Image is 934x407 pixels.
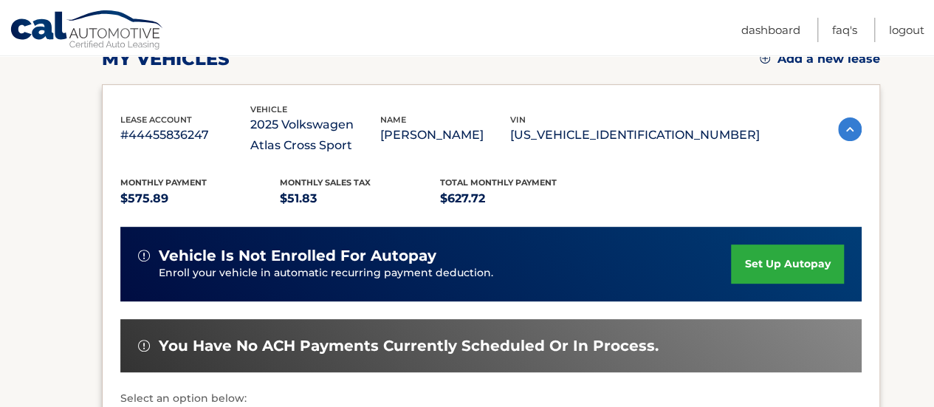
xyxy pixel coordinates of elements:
[250,114,380,156] p: 2025 Volkswagen Atlas Cross Sport
[760,52,880,66] a: Add a new lease
[889,18,924,42] a: Logout
[731,244,843,284] a: set up autopay
[159,247,436,265] span: vehicle is not enrolled for autopay
[102,48,230,70] h2: my vehicles
[250,104,287,114] span: vehicle
[120,177,207,188] span: Monthly Payment
[159,265,732,281] p: Enroll your vehicle in automatic recurring payment deduction.
[120,114,192,125] span: lease account
[510,125,760,146] p: [US_VEHICLE_IDENTIFICATION_NUMBER]
[138,250,150,261] img: alert-white.svg
[280,177,371,188] span: Monthly sales Tax
[760,53,770,64] img: add.svg
[120,125,250,146] p: #44455836247
[832,18,857,42] a: FAQ's
[280,188,440,209] p: $51.83
[380,114,406,125] span: name
[440,188,600,209] p: $627.72
[838,117,862,141] img: accordion-active.svg
[510,114,526,125] span: vin
[159,337,659,355] span: You have no ACH payments currently scheduled or in process.
[440,177,557,188] span: Total Monthly Payment
[380,125,510,146] p: [PERSON_NAME]
[741,18,800,42] a: Dashboard
[120,188,281,209] p: $575.89
[138,340,150,352] img: alert-white.svg
[10,10,165,52] a: Cal Automotive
